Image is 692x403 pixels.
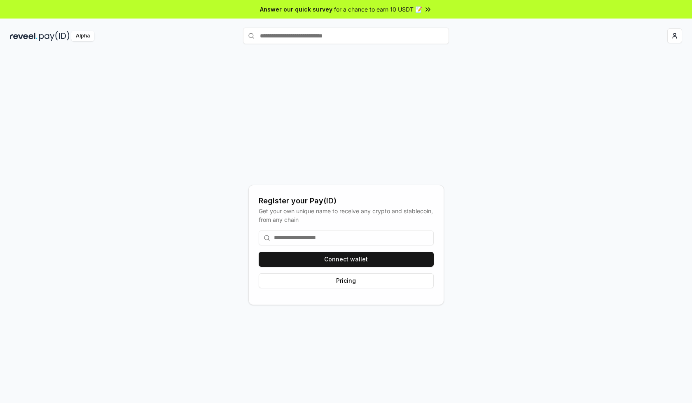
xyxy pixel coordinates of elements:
[259,207,434,224] div: Get your own unique name to receive any crypto and stablecoin, from any chain
[259,252,434,267] button: Connect wallet
[39,31,70,41] img: pay_id
[10,31,37,41] img: reveel_dark
[260,5,332,14] span: Answer our quick survey
[259,273,434,288] button: Pricing
[259,195,434,207] div: Register your Pay(ID)
[334,5,422,14] span: for a chance to earn 10 USDT 📝
[71,31,94,41] div: Alpha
